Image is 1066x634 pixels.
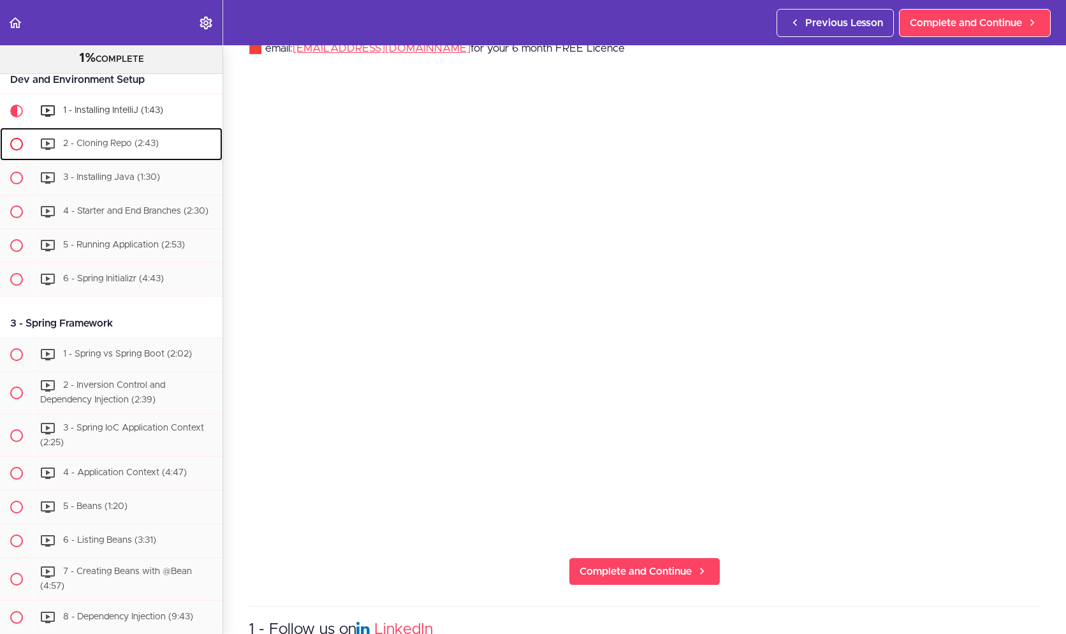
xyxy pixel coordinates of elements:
[16,50,207,67] div: COMPLETE
[63,503,128,512] span: 5 - Beans (1:20)
[63,207,208,216] span: 4 - Starter and End Branches (2:30)
[63,536,156,545] span: 6 - Listing Beans (3:31)
[910,15,1022,31] span: Complete and Continue
[40,424,204,447] span: 3 - Spring IoC Application Context (2:25)
[569,557,720,586] a: Complete and Continue
[777,9,894,37] a: Previous Lesson
[198,15,214,31] svg: Settings Menu
[63,240,185,249] span: 5 - Running Application (2:53)
[63,612,193,621] span: 8 - Dependency Injection (9:43)
[8,15,23,31] svg: Back to course curriculum
[249,39,1040,58] p: 🟥 email: for your 6 month FREE Licence
[805,15,883,31] span: Previous Lesson
[63,106,163,115] span: 1 - Installing IntelliJ (1:43)
[63,350,192,358] span: 1 - Spring vs Spring Boot (2:02)
[79,52,96,64] span: 1%
[63,274,164,283] span: 6 - Spring Initializr (4:43)
[293,43,471,54] a: [EMAIL_ADDRESS][DOMAIN_NAME]
[63,173,160,182] span: 3 - Installing Java (1:30)
[249,91,1040,537] iframe: Video Player
[63,469,187,478] span: 4 - Application Context (4:47)
[63,139,159,148] span: 2 - Cloning Repo (2:43)
[40,568,192,591] span: 7 - Creating Beans with @Bean (4:57)
[899,9,1051,37] a: Complete and Continue
[580,564,692,579] span: Complete and Continue
[40,381,165,404] span: 2 - Inversion Control and Dependency Injection (2:39)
